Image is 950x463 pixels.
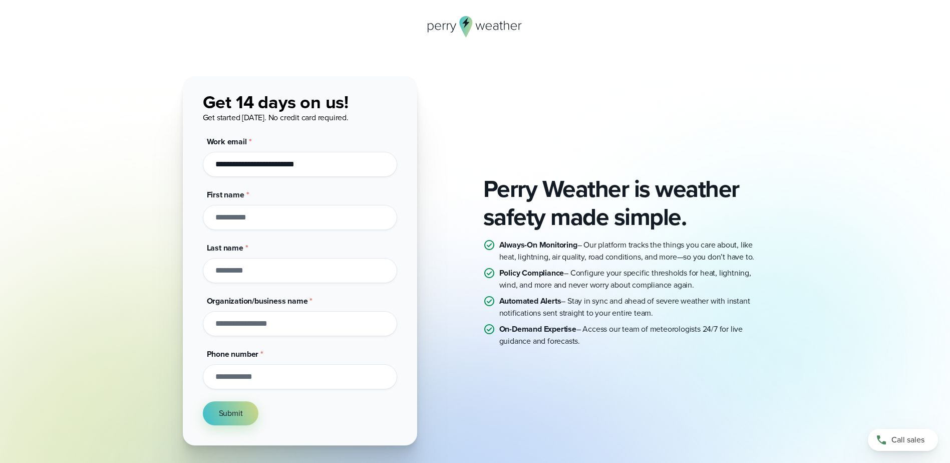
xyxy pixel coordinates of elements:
button: Submit [203,401,259,425]
h2: Perry Weather is weather safety made simple. [483,175,768,231]
p: – Our platform tracks the things you care about, like heat, lightning, air quality, road conditio... [499,239,768,263]
span: Get started [DATE]. No credit card required. [203,112,349,123]
p: – Configure your specific thresholds for heat, lightning, wind, and more and never worry about co... [499,267,768,291]
span: Work email [207,136,247,147]
span: Phone number [207,348,259,360]
span: Organization/business name [207,295,308,307]
span: Last name [207,242,243,254]
span: Get 14 days on us! [203,89,349,115]
span: Submit [219,407,243,419]
p: – Access our team of meteorologists 24/7 for live guidance and forecasts. [499,323,768,347]
strong: Always-On Monitoring [499,239,577,251]
strong: Automated Alerts [499,295,561,307]
span: First name [207,189,244,200]
strong: Policy Compliance [499,267,564,279]
a: Call sales [868,429,938,451]
span: Call sales [891,434,924,446]
strong: On-Demand Expertise [499,323,576,335]
p: – Stay in sync and ahead of severe weather with instant notifications sent straight to your entir... [499,295,768,319]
